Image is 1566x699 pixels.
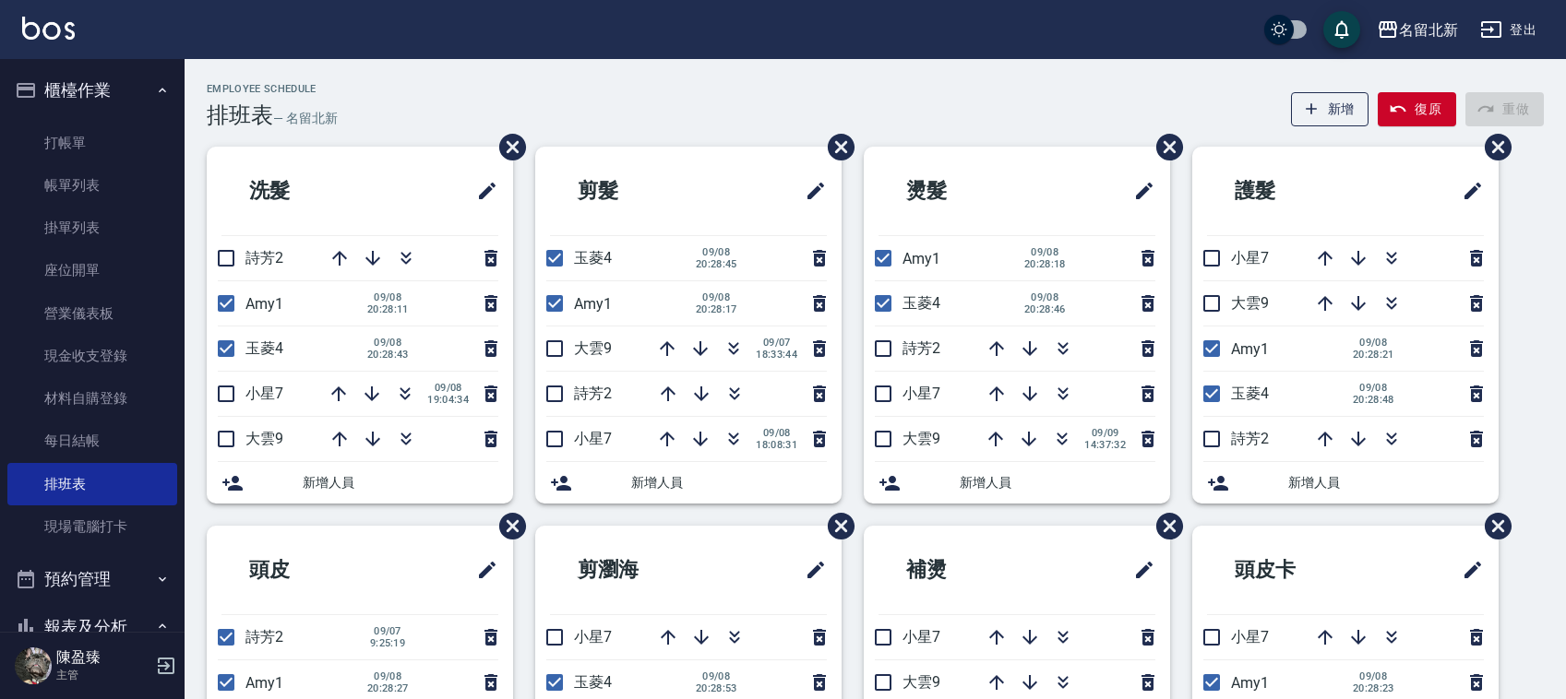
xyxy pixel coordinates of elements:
[1353,682,1394,694] span: 20:28:23
[56,667,150,683] p: 主管
[696,682,737,694] span: 20:28:53
[465,548,498,592] span: 修改班表的標題
[465,169,498,213] span: 修改班表的標題
[367,682,409,694] span: 20:28:27
[1122,548,1155,592] span: 修改班表的標題
[1399,18,1458,41] div: 名留北新
[814,120,857,174] span: 刪除班表
[1084,439,1126,451] span: 14:37:32
[56,648,150,667] h5: 陳盈臻
[1378,92,1456,126] button: 復原
[1451,169,1484,213] span: 修改班表的標題
[1451,548,1484,592] span: 修改班表的標題
[864,462,1170,504] div: 新增人員
[7,164,177,207] a: 帳單列表
[1192,462,1499,504] div: 新增人員
[207,102,273,128] h3: 排班表
[756,427,797,439] span: 09/08
[1471,120,1514,174] span: 刪除班表
[1231,249,1269,267] span: 小星7
[574,430,612,447] span: 小星7
[22,17,75,40] img: Logo
[427,394,469,406] span: 19:04:34
[696,246,737,258] span: 09/08
[7,335,177,377] a: 現金收支登錄
[207,83,338,95] h2: Employee Schedule
[367,337,409,349] span: 09/08
[879,158,1048,224] h2: 燙髮
[794,548,827,592] span: 修改班表的標題
[696,303,737,315] span: 20:28:17
[1231,385,1269,402] span: 玉菱4
[550,537,730,603] h2: 剪瀏海
[574,673,612,691] span: 玉菱4
[903,250,940,267] span: Amy1
[1353,337,1394,349] span: 09/08
[7,603,177,651] button: 報表及分析
[7,377,177,420] a: 材料自購登錄
[273,109,338,128] h6: — 名留北新
[574,628,612,646] span: 小星7
[1288,473,1484,492] span: 新增人員
[1291,92,1369,126] button: 新增
[245,249,283,267] span: 詩芳2
[221,158,391,224] h2: 洗髮
[1024,291,1066,303] span: 09/08
[1353,382,1394,394] span: 09/08
[574,339,612,357] span: 大雲9
[7,420,177,462] a: 每日結帳
[903,628,940,646] span: 小星7
[245,430,283,447] span: 大雲9
[1207,537,1387,603] h2: 頭皮卡
[1024,303,1066,315] span: 20:28:46
[903,673,940,691] span: 大雲9
[903,385,940,402] span: 小星7
[303,473,498,492] span: 新增人員
[367,637,408,649] span: 9:25:19
[1353,670,1394,682] span: 09/08
[7,249,177,291] a: 座位開單
[794,169,827,213] span: 修改班表的標題
[1024,246,1066,258] span: 09/08
[245,339,283,357] span: 玉菱4
[1231,628,1269,646] span: 小星7
[1353,349,1394,361] span: 20:28:21
[756,439,797,451] span: 18:08:31
[485,120,529,174] span: 刪除班表
[367,291,409,303] span: 09/08
[574,295,612,313] span: Amy1
[1231,340,1269,358] span: Amy1
[1473,13,1544,47] button: 登出
[696,291,737,303] span: 09/08
[245,295,283,313] span: Amy1
[245,385,283,402] span: 小星7
[7,292,177,335] a: 營業儀表板
[696,670,737,682] span: 09/08
[427,382,469,394] span: 09/08
[574,249,612,267] span: 玉菱4
[574,385,612,402] span: 詩芳2
[367,625,408,637] span: 09/07
[367,349,409,361] span: 20:28:43
[207,462,513,504] div: 新增人員
[1471,499,1514,553] span: 刪除班表
[367,670,409,682] span: 09/08
[903,294,940,312] span: 玉菱4
[15,647,52,684] img: Person
[1369,11,1465,49] button: 名留北新
[1084,427,1126,439] span: 09/09
[367,303,409,315] span: 20:28:11
[7,122,177,164] a: 打帳單
[7,66,177,114] button: 櫃檯作業
[1207,158,1377,224] h2: 護髮
[1024,258,1066,270] span: 20:28:18
[7,207,177,249] a: 掛單列表
[7,463,177,505] a: 排班表
[245,628,283,646] span: 詩芳2
[903,430,940,447] span: 大雲9
[696,258,737,270] span: 20:28:45
[1142,120,1186,174] span: 刪除班表
[756,337,797,349] span: 09/07
[7,555,177,603] button: 預約管理
[903,339,940,357] span: 詩芳2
